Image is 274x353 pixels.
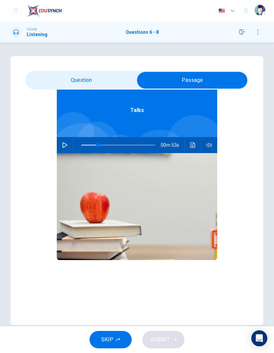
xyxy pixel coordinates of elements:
img: en [218,8,226,13]
h1: Listening [27,32,47,37]
button: open mobile menu [11,5,21,16]
img: Talks [57,153,217,260]
div: Open Intercom Messenger [251,330,267,346]
span: TOEIC® [27,27,37,32]
span: Talks [130,106,144,114]
img: EduSynch logo [27,4,62,17]
h1: Questions 6 - 8 [126,29,159,35]
span: SKIP [101,335,113,344]
button: Click to see the audio transcription [187,137,198,153]
button: SKIP [90,331,132,348]
span: 00m 53s [161,137,184,153]
img: Profile picture [255,5,265,15]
